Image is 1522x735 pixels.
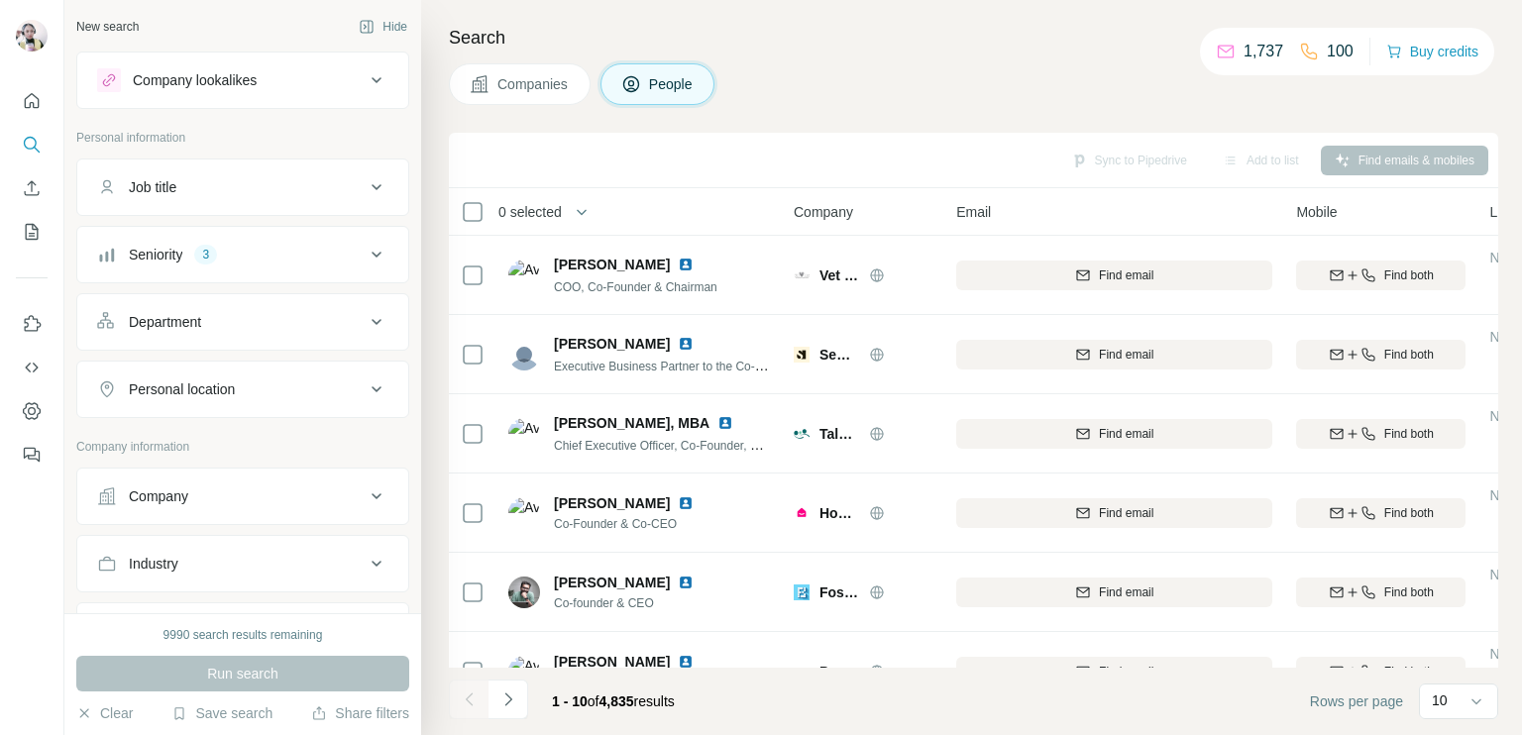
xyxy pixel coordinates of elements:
[956,340,1272,369] button: Find email
[678,336,694,352] img: LinkedIn logo
[678,654,694,670] img: LinkedIn logo
[552,693,675,709] span: results
[554,493,670,513] span: [PERSON_NAME]
[16,350,48,385] button: Use Surfe API
[956,498,1272,528] button: Find email
[554,573,670,592] span: [PERSON_NAME]
[129,554,178,574] div: Industry
[508,656,540,687] img: Avatar
[956,657,1272,686] button: Find email
[508,577,540,608] img: Avatar
[1384,504,1434,522] span: Find both
[76,129,409,147] p: Personal information
[552,693,588,709] span: 1 - 10
[1296,261,1466,290] button: Find both
[508,418,540,450] img: Avatar
[16,393,48,429] button: Dashboard
[956,419,1272,449] button: Find email
[16,83,48,119] button: Quick start
[76,438,409,456] p: Company information
[133,70,257,90] div: Company lookalikes
[194,246,217,263] div: 3
[16,437,48,472] button: Feedback
[163,626,323,644] div: 9990 search results remaining
[16,170,48,206] button: Enrich CSV
[554,280,717,294] span: COO, Co-Founder & Chairman
[1432,690,1448,710] p: 10
[678,257,694,272] img: LinkedIn logo
[819,345,859,365] span: Semafor
[1384,266,1434,284] span: Find both
[129,177,176,197] div: Job title
[678,575,694,590] img: LinkedIn logo
[794,584,810,600] img: Logo of Fossbytes
[1489,202,1518,222] span: Lists
[77,540,408,587] button: Industry
[1296,657,1466,686] button: Find both
[1384,425,1434,443] span: Find both
[129,486,188,506] div: Company
[449,24,1498,52] h4: Search
[554,437,844,453] span: Chief Executive Officer, Co-Founder, Managing Partner
[1296,340,1466,369] button: Find both
[794,271,810,278] img: Logo of Vet Tix
[508,260,540,291] img: Avatar
[649,74,695,94] span: People
[554,515,702,533] span: Co-Founder & Co-CEO
[129,245,182,264] div: Seniority
[16,306,48,342] button: Use Surfe on LinkedIn
[554,652,670,672] span: [PERSON_NAME]
[76,18,139,36] div: New search
[678,495,694,511] img: LinkedIn logo
[1310,691,1403,711] span: Rows per page
[16,20,48,52] img: Avatar
[956,261,1272,290] button: Find email
[16,127,48,162] button: Search
[1384,663,1434,681] span: Find both
[794,505,810,521] img: Logo of Homely
[1099,504,1153,522] span: Find email
[588,693,599,709] span: of
[508,497,540,529] img: Avatar
[77,56,408,104] button: Company lookalikes
[1384,346,1434,364] span: Find both
[129,312,201,332] div: Department
[956,202,991,222] span: Email
[1244,40,1283,63] p: 1,737
[599,693,634,709] span: 4,835
[794,347,810,363] img: Logo of Semafor
[129,379,235,399] div: Personal location
[508,339,540,370] img: Avatar
[77,231,408,278] button: Seniority3
[819,503,859,523] span: Homely
[1099,346,1153,364] span: Find email
[1384,583,1434,601] span: Find both
[1099,663,1153,681] span: Find email
[345,12,421,42] button: Hide
[76,703,133,723] button: Clear
[497,74,570,94] span: Companies
[794,426,810,442] img: Logo of TalkingParents
[77,472,408,520] button: Company
[311,703,409,723] button: Share filters
[1327,40,1354,63] p: 100
[171,703,272,723] button: Save search
[498,202,562,222] span: 0 selected
[1296,498,1466,528] button: Find both
[77,298,408,346] button: Department
[717,415,733,431] img: LinkedIn logo
[554,594,702,612] span: Co-founder & CEO
[554,255,670,274] span: [PERSON_NAME]
[554,358,834,373] span: Executive Business Partner to the Co-Founder / CEO
[554,413,709,433] span: [PERSON_NAME], MBA
[1099,425,1153,443] span: Find email
[554,334,670,354] span: [PERSON_NAME]
[956,577,1272,607] button: Find email
[819,582,859,602] span: Fossbytes
[819,265,859,285] span: Vet Tix
[819,662,859,682] span: PurpleAir
[1099,583,1153,601] span: Find email
[1099,266,1153,284] span: Find email
[77,366,408,413] button: Personal location
[1386,38,1478,65] button: Buy credits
